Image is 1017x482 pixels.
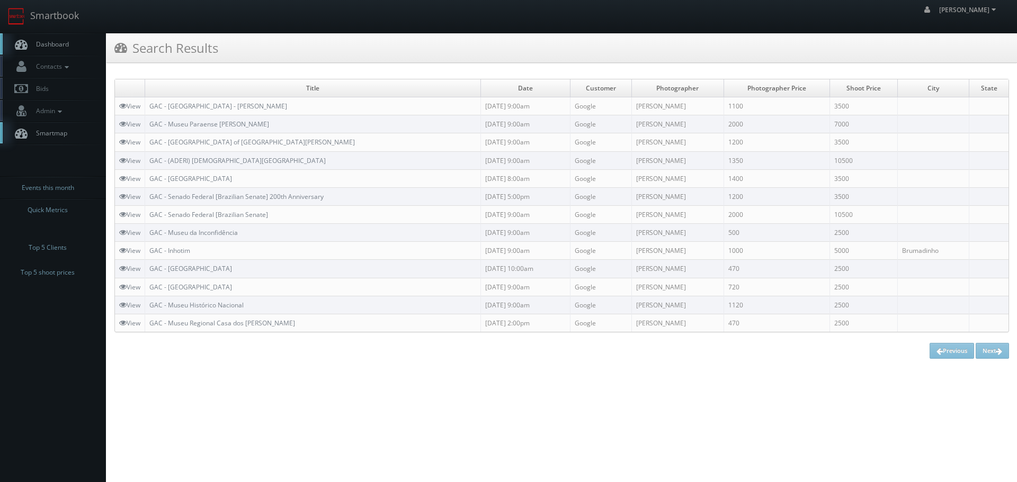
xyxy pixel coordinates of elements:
[570,314,632,332] td: Google
[570,278,632,296] td: Google
[830,79,898,97] td: Shoot Price
[830,133,898,151] td: 3500
[119,156,140,165] a: View
[724,79,829,97] td: Photographer Price
[830,314,898,332] td: 2500
[631,278,724,296] td: [PERSON_NAME]
[119,138,140,147] a: View
[724,278,829,296] td: 720
[149,264,232,273] a: GAC - [GEOGRAPHIC_DATA]
[631,224,724,242] td: [PERSON_NAME]
[119,319,140,328] a: View
[570,187,632,205] td: Google
[481,314,570,332] td: [DATE] 2:00pm
[114,39,218,57] h3: Search Results
[830,97,898,115] td: 3500
[149,246,190,255] a: GAC - Inhotim
[119,283,140,292] a: View
[570,151,632,169] td: Google
[481,260,570,278] td: [DATE] 10:00am
[724,242,829,260] td: 1000
[830,296,898,314] td: 2500
[149,192,324,201] a: GAC - Senado Federal [Brazilian Senate] 200th Anniversary
[119,210,140,219] a: View
[31,84,49,93] span: Bids
[724,296,829,314] td: 1120
[631,242,724,260] td: [PERSON_NAME]
[830,278,898,296] td: 2500
[570,296,632,314] td: Google
[481,224,570,242] td: [DATE] 9:00am
[724,260,829,278] td: 470
[570,133,632,151] td: Google
[631,205,724,223] td: [PERSON_NAME]
[119,174,140,183] a: View
[830,242,898,260] td: 5000
[631,79,724,97] td: Photographer
[830,115,898,133] td: 7000
[724,224,829,242] td: 500
[119,246,140,255] a: View
[145,79,481,97] td: Title
[21,267,75,278] span: Top 5 shoot prices
[22,183,74,193] span: Events this month
[631,97,724,115] td: [PERSON_NAME]
[570,169,632,187] td: Google
[149,120,269,129] a: GAC - Museu Paraense [PERSON_NAME]
[28,205,68,215] span: Quick Metrics
[481,151,570,169] td: [DATE] 9:00am
[631,169,724,187] td: [PERSON_NAME]
[149,283,232,292] a: GAC - [GEOGRAPHIC_DATA]
[830,224,898,242] td: 2500
[8,8,25,25] img: smartbook-logo.png
[830,260,898,278] td: 2500
[149,138,355,147] a: GAC - [GEOGRAPHIC_DATA] of [GEOGRAPHIC_DATA][PERSON_NAME]
[481,115,570,133] td: [DATE] 9:00am
[724,205,829,223] td: 2000
[631,115,724,133] td: [PERSON_NAME]
[119,228,140,237] a: View
[119,192,140,201] a: View
[149,156,326,165] a: GAC - (ADERI) [DEMOGRAPHIC_DATA][GEOGRAPHIC_DATA]
[149,319,295,328] a: GAC - Museu Regional Casa dos [PERSON_NAME]
[830,205,898,223] td: 10500
[119,301,140,310] a: View
[570,224,632,242] td: Google
[570,115,632,133] td: Google
[830,151,898,169] td: 10500
[969,79,1009,97] td: State
[481,205,570,223] td: [DATE] 9:00am
[724,169,829,187] td: 1400
[631,314,724,332] td: [PERSON_NAME]
[724,151,829,169] td: 1350
[724,314,829,332] td: 470
[481,79,570,97] td: Date
[570,97,632,115] td: Google
[481,169,570,187] td: [DATE] 8:00am
[631,260,724,278] td: [PERSON_NAME]
[724,97,829,115] td: 1100
[31,40,69,49] span: Dashboard
[31,106,65,115] span: Admin
[898,242,969,260] td: Brumadinho
[830,187,898,205] td: 3500
[570,205,632,223] td: Google
[29,242,67,253] span: Top 5 Clients
[898,79,969,97] td: City
[570,79,632,97] td: Customer
[31,62,72,71] span: Contacts
[149,102,287,111] a: GAC - [GEOGRAPHIC_DATA] - [PERSON_NAME]
[119,102,140,111] a: View
[481,242,570,260] td: [DATE] 9:00am
[830,169,898,187] td: 3500
[149,301,244,310] a: GAC - Museu Histórico Nacional
[31,129,67,138] span: Smartmap
[481,133,570,151] td: [DATE] 9:00am
[481,278,570,296] td: [DATE] 9:00am
[119,264,140,273] a: View
[570,260,632,278] td: Google
[149,228,238,237] a: GAC - Museu da Inconfidência
[481,296,570,314] td: [DATE] 9:00am
[724,115,829,133] td: 2000
[724,187,829,205] td: 1200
